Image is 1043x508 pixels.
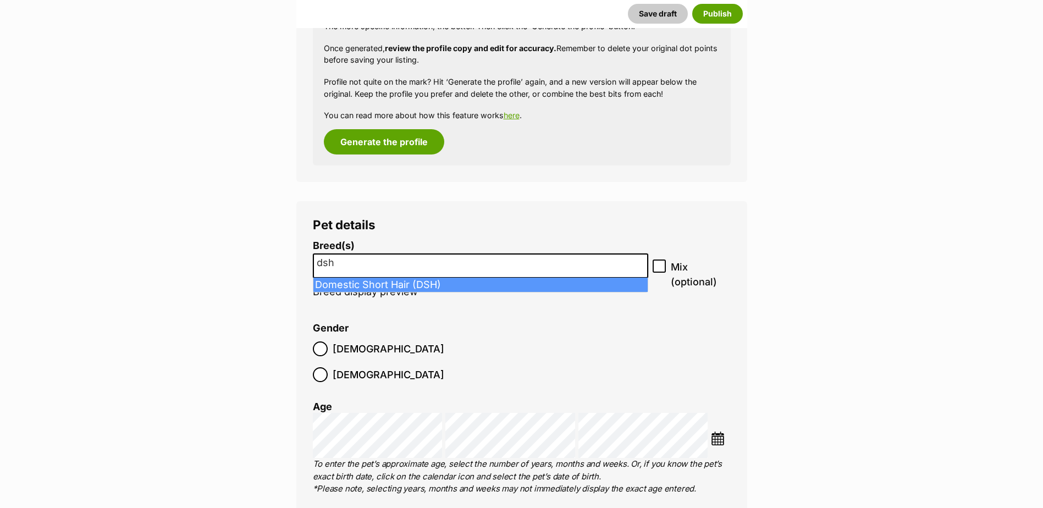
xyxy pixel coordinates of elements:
[313,323,349,334] label: Gender
[333,341,444,356] span: [DEMOGRAPHIC_DATA]
[504,111,520,120] a: here
[324,109,720,121] p: You can read more about how this feature works .
[313,401,332,412] label: Age
[671,259,730,289] span: Mix (optional)
[313,240,649,252] label: Breed(s)
[692,4,743,24] button: Publish
[324,42,720,66] p: Once generated, Remember to delete your original dot points before saving your listing.
[313,217,376,232] span: Pet details
[628,4,688,24] button: Save draft
[385,43,556,53] strong: review the profile copy and edit for accuracy.
[324,76,720,100] p: Profile not quite on the mark? Hit ‘Generate the profile’ again, and a new version will appear be...
[313,458,731,495] p: To enter the pet’s approximate age, select the number of years, months and weeks. Or, if you know...
[333,367,444,382] span: [DEMOGRAPHIC_DATA]
[324,129,444,154] button: Generate the profile
[313,240,649,309] li: Breed display preview
[711,432,725,445] img: ...
[313,278,648,292] li: Domestic Short Hair (DSH)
